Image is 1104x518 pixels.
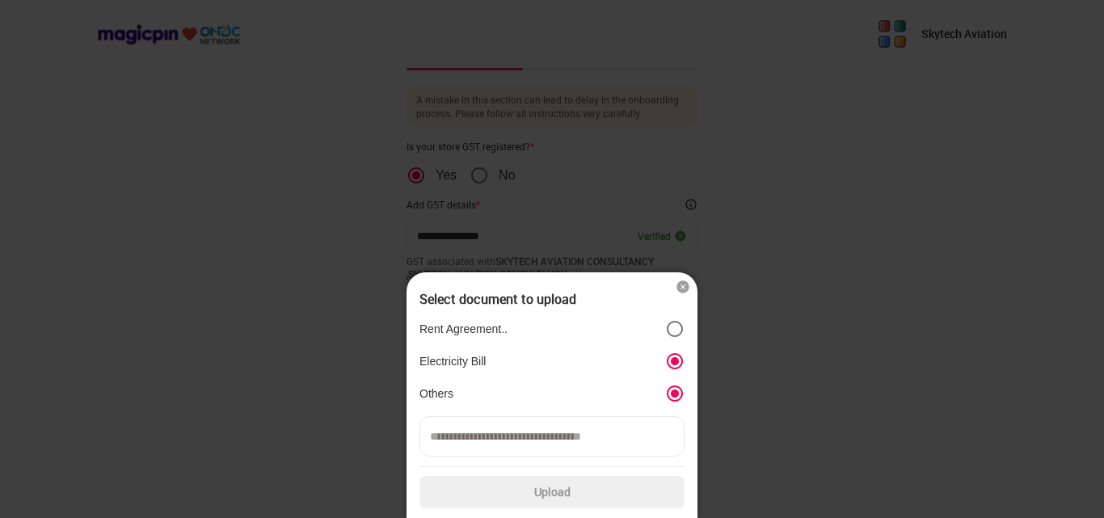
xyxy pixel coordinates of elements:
p: Rent Agreement.. [419,322,508,336]
img: cross_icon.7ade555c.svg [675,279,691,295]
p: Electricity Bill [419,354,486,368]
div: Select document to upload [419,292,685,306]
p: Others [419,386,453,401]
div: position [419,313,685,410]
